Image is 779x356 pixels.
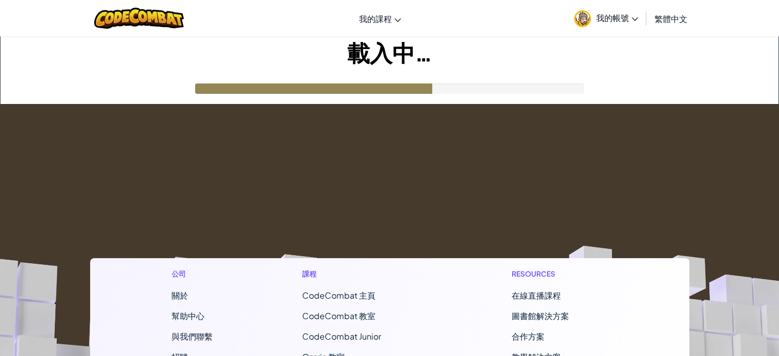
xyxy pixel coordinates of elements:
[302,290,375,301] span: CodeCombat 主頁
[569,2,643,34] a: 我的帳號
[172,331,213,342] span: 與我們聯繫
[359,13,392,24] span: 我的課程
[302,310,375,321] a: CodeCombat 教室
[354,5,406,32] a: 我的課程
[596,12,638,23] span: 我的帳號
[649,5,692,32] a: 繁體中文
[512,331,544,342] a: 合作方案
[574,10,591,27] img: avatar
[172,310,204,321] a: 幫助中心
[94,8,184,29] img: CodeCombat logo
[172,268,213,279] h1: 公司
[512,290,561,301] a: 在線直播課程
[512,310,569,321] a: 圖書館解決方案
[172,290,188,301] a: 關於
[512,268,607,279] h1: Resources
[655,13,687,24] span: 繁體中文
[1,36,778,68] h1: 載入中…
[302,331,381,342] a: CodeCombat Junior
[302,268,422,279] h1: 課程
